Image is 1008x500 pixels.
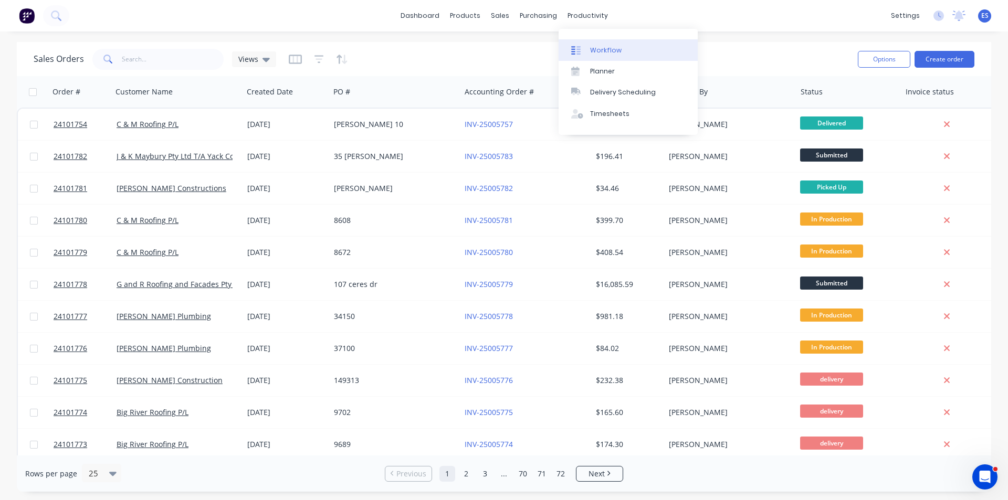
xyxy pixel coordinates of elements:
[54,279,87,290] span: 24101778
[396,469,426,479] span: Previous
[334,183,450,194] div: [PERSON_NAME]
[247,279,325,290] div: [DATE]
[117,215,178,225] a: C & M Roofing P/L
[117,247,178,257] a: C & M Roofing P/L
[54,407,87,418] span: 24101774
[559,39,698,60] a: Workflow
[247,151,325,162] div: [DATE]
[117,279,245,289] a: G and R Roofing and Facades Pty Ltd
[465,407,513,417] a: INV-25005775
[515,466,531,482] a: Page 70
[800,437,863,450] span: delivery
[559,103,698,124] a: Timesheets
[669,407,785,418] div: [PERSON_NAME]
[596,311,657,322] div: $981.18
[334,439,450,450] div: 9689
[54,237,117,268] a: 24101779
[52,87,80,97] div: Order #
[117,183,226,193] a: [PERSON_NAME] Constructions
[800,341,863,354] span: In Production
[465,343,513,353] a: INV-25005777
[590,88,656,97] div: Delivery Scheduling
[334,375,450,386] div: 149313
[465,247,513,257] a: INV-25005780
[669,215,785,226] div: [PERSON_NAME]
[669,183,785,194] div: [PERSON_NAME]
[19,8,35,24] img: Factory
[334,279,450,290] div: 107 ceres dr
[800,116,863,130] span: Delivered
[669,151,785,162] div: [PERSON_NAME]
[669,439,785,450] div: [PERSON_NAME]
[54,215,87,226] span: 24101780
[385,469,432,479] a: Previous page
[886,8,925,24] div: settings
[54,301,117,332] a: 24101777
[122,49,224,70] input: Search...
[590,109,629,119] div: Timesheets
[117,439,188,449] a: Big River Roofing P/L
[465,151,513,161] a: INV-25005783
[54,439,87,450] span: 24101773
[596,247,657,258] div: $408.54
[596,407,657,418] div: $165.60
[54,333,117,364] a: 24101776
[801,87,823,97] div: Status
[465,311,513,321] a: INV-25005778
[54,397,117,428] a: 24101774
[590,46,622,55] div: Workflow
[115,87,173,97] div: Customer Name
[247,343,325,354] div: [DATE]
[553,466,569,482] a: Page 72
[54,173,117,204] a: 24101781
[54,119,87,130] span: 24101754
[915,51,974,68] button: Create order
[596,343,657,354] div: $84.02
[445,8,486,24] div: products
[981,11,989,20] span: ES
[465,87,534,97] div: Accounting Order #
[334,215,450,226] div: 8608
[117,311,211,321] a: [PERSON_NAME] Plumbing
[465,215,513,225] a: INV-25005781
[54,151,87,162] span: 24101782
[800,212,863,226] span: In Production
[800,373,863,386] span: delivery
[54,183,87,194] span: 24101781
[238,54,258,65] span: Views
[247,375,325,386] div: [DATE]
[596,151,657,162] div: $196.41
[858,51,910,68] button: Options
[117,407,188,417] a: Big River Roofing P/L
[800,405,863,418] span: delivery
[25,469,77,479] span: Rows per page
[247,407,325,418] div: [DATE]
[465,439,513,449] a: INV-25005774
[34,54,84,64] h1: Sales Orders
[54,311,87,322] span: 24101777
[800,148,863,162] span: Submitted
[54,247,87,258] span: 24101779
[477,466,493,482] a: Page 3
[559,82,698,103] a: Delivery Scheduling
[589,469,605,479] span: Next
[465,119,513,129] a: INV-25005757
[669,279,785,290] div: [PERSON_NAME]
[800,244,863,258] span: In Production
[54,269,117,300] a: 24101778
[596,215,657,226] div: $399.70
[465,279,513,289] a: INV-25005779
[669,343,785,354] div: [PERSON_NAME]
[439,466,455,482] a: Page 1 is your current page
[117,119,178,129] a: C & M Roofing P/L
[486,8,514,24] div: sales
[247,311,325,322] div: [DATE]
[247,439,325,450] div: [DATE]
[54,205,117,236] a: 24101780
[465,183,513,193] a: INV-25005782
[117,151,274,161] a: J & K Maybury Pty Ltd T/A Yack Constructions
[54,429,117,460] a: 24101773
[381,466,627,482] ul: Pagination
[669,375,785,386] div: [PERSON_NAME]
[465,375,513,385] a: INV-25005776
